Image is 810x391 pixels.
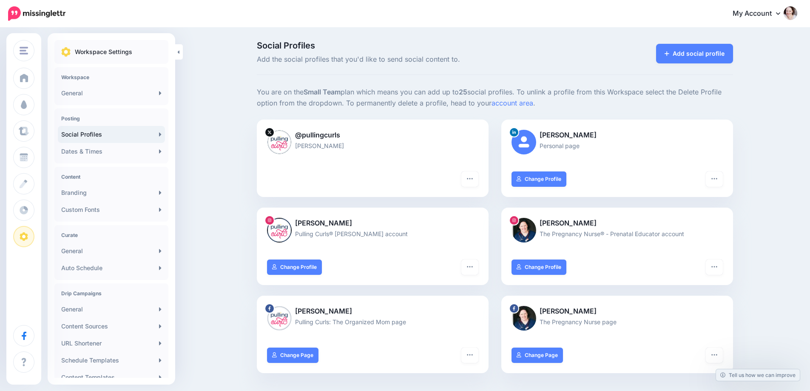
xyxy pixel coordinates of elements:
p: [PERSON_NAME] [267,218,478,229]
p: The Pregnancy Nurse page [512,317,723,327]
a: Content Sources [58,318,165,335]
a: account area [492,99,533,107]
img: Missinglettr [8,6,65,21]
p: The Pregnancy Nurse® - Prenatal Educator account [512,229,723,239]
a: General [58,243,165,260]
h4: Workspace [61,74,162,80]
p: You are on the plan which means you can add up to social profiles. To unlink a profile from this ... [257,87,733,109]
b: 25 [459,88,467,96]
p: [PERSON_NAME] [512,130,723,141]
img: menu.png [20,47,28,54]
a: Content Templates [58,369,165,386]
a: Social Profiles [58,126,165,143]
a: Branding [58,184,165,201]
a: Auto Schedule [58,260,165,277]
img: user_default_image.png [512,130,536,154]
p: Workspace Settings [75,47,132,57]
a: My Account [724,3,797,24]
a: Schedule Templates [58,352,165,369]
a: Dates & Times [58,143,165,160]
h4: Content [61,174,162,180]
a: Change Page [512,348,563,363]
img: Q47ZFdV9-23892.jpg [267,130,292,154]
p: [PERSON_NAME] [512,218,723,229]
h4: Drip Campaigns [61,290,162,297]
h4: Posting [61,115,162,122]
span: Social Profiles [257,41,570,50]
a: URL Shortener [58,335,165,352]
p: [PERSON_NAME] [512,306,723,317]
img: 117675426_2401644286800900_3570104518066085037_n-bsa102293.jpg [512,218,536,243]
a: Change Profile [267,260,322,275]
a: Add social profile [656,44,733,63]
b: Small Team [304,88,341,96]
a: Change Page [267,348,318,363]
img: 293356615_413924647436347_5319703766953307182_n-bsa103635.jpg [512,306,536,331]
img: settings.png [61,47,71,57]
img: 294267531_452028763599495_8356150534574631664_n-bsa103634.png [267,306,292,331]
span: Add the social profiles that you'd like to send social content to. [257,54,570,65]
p: @pullingcurls [267,130,478,141]
a: General [58,301,165,318]
p: Pulling Curls: The Organized Mom page [267,317,478,327]
p: [PERSON_NAME] [267,306,478,317]
p: Personal page [512,141,723,151]
img: 171614132_153822223321940_582953623993691943_n-bsa102292.jpg [267,218,292,243]
a: Custom Fonts [58,201,165,218]
p: [PERSON_NAME] [267,141,478,151]
a: Change Profile [512,260,566,275]
p: Pulling Curls® [PERSON_NAME] account [267,229,478,239]
h4: Curate [61,232,162,238]
a: Change Profile [512,171,566,187]
a: Tell us how we can improve [716,369,800,381]
a: General [58,85,165,102]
